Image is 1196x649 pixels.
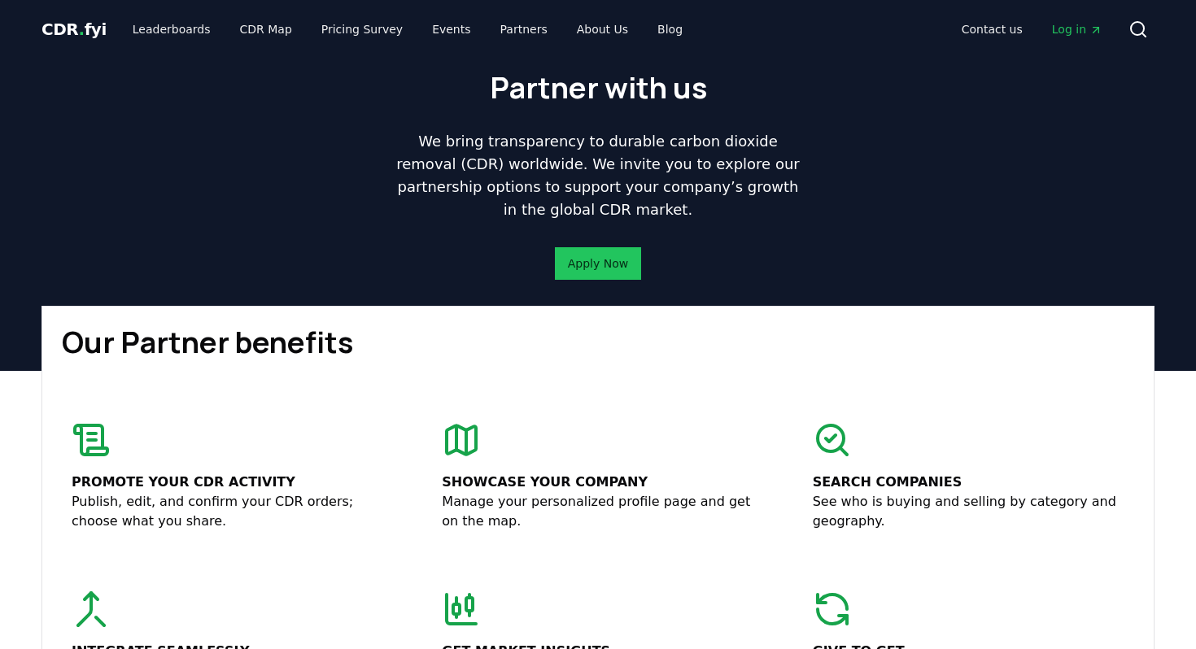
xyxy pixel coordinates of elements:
a: Leaderboards [120,15,224,44]
span: Log in [1052,21,1102,37]
nav: Main [949,15,1115,44]
a: CDR Map [227,15,305,44]
span: . [79,20,85,39]
p: Showcase your company [442,473,753,492]
a: CDR.fyi [41,18,107,41]
h1: Our Partner benefits [62,326,1134,359]
button: Apply Now [555,247,641,280]
a: Blog [644,15,696,44]
p: Promote your CDR activity [72,473,383,492]
a: Partners [487,15,561,44]
a: About Us [564,15,641,44]
a: Log in [1039,15,1115,44]
a: Pricing Survey [308,15,416,44]
h1: Partner with us [490,72,707,104]
nav: Main [120,15,696,44]
span: CDR fyi [41,20,107,39]
p: See who is buying and selling by category and geography. [813,492,1124,531]
a: Apply Now [568,255,628,272]
a: Contact us [949,15,1036,44]
a: Events [419,15,483,44]
p: We bring transparency to durable carbon dioxide removal (CDR) worldwide. We invite you to explore... [390,130,806,221]
p: Search companies [813,473,1124,492]
p: Manage your personalized profile page and get on the map. [442,492,753,531]
p: Publish, edit, and confirm your CDR orders; choose what you share. [72,492,383,531]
